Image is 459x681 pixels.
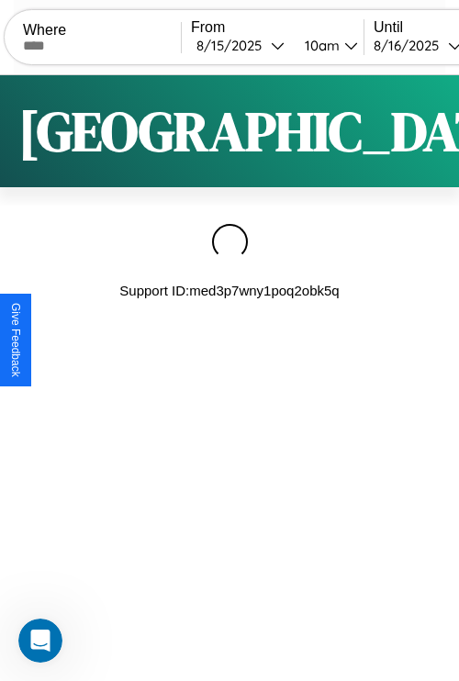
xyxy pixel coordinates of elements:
[119,278,339,303] p: Support ID: med3p7wny1poq2obk5q
[9,303,22,377] div: Give Feedback
[196,37,271,54] div: 8 / 15 / 2025
[374,37,448,54] div: 8 / 16 / 2025
[290,36,364,55] button: 10am
[191,19,364,36] label: From
[23,22,181,39] label: Where
[191,36,290,55] button: 8/15/2025
[296,37,344,54] div: 10am
[18,619,62,663] iframe: Intercom live chat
